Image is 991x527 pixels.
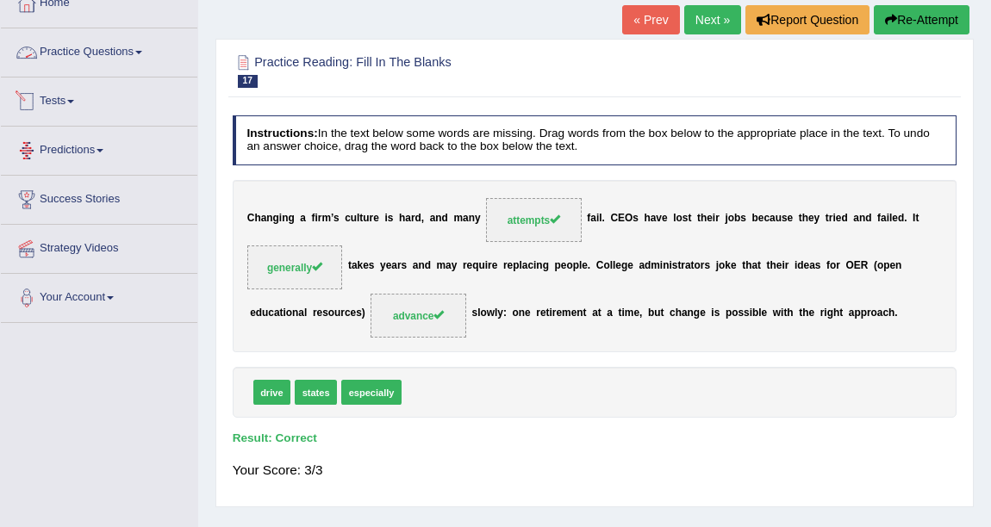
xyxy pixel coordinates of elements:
[508,214,561,226] span: attempts
[348,259,352,271] b: t
[895,259,901,271] b: n
[267,262,322,274] span: generally
[776,212,782,224] b: u
[485,259,488,271] b: i
[513,307,519,319] b: o
[425,259,431,271] b: d
[795,259,797,271] b: i
[752,307,758,319] b: b
[430,212,436,224] b: a
[1,28,197,71] a: Practice Questions
[781,307,783,319] b: i
[370,212,374,224] b: r
[357,212,359,224] b: l
[829,212,833,224] b: r
[615,259,621,271] b: e
[536,307,540,319] b: r
[740,212,746,224] b: s
[261,212,267,224] b: a
[715,212,720,224] b: r
[725,259,731,271] b: k
[475,212,481,224] b: y
[676,307,682,319] b: h
[660,259,663,271] b: i
[738,307,744,319] b: s
[247,212,255,224] b: C
[688,212,691,224] b: t
[656,212,662,224] b: v
[725,212,727,224] b: j
[315,212,318,224] b: i
[556,307,562,319] b: e
[633,307,639,319] b: e
[592,307,598,319] b: a
[770,259,776,271] b: h
[871,307,877,319] b: o
[266,212,272,224] b: n
[579,259,582,271] b: l
[238,75,258,88] span: 17
[770,212,776,224] b: a
[750,307,752,319] b: i
[497,307,503,319] b: y
[804,259,810,271] b: e
[824,307,826,319] b: i
[877,212,881,224] b: f
[487,307,495,319] b: w
[603,259,609,271] b: o
[304,307,307,319] b: l
[607,307,613,319] b: a
[543,259,549,271] b: g
[697,212,701,224] b: t
[716,259,719,271] b: j
[802,307,808,319] b: h
[782,212,788,224] b: s
[256,307,262,319] b: d
[663,259,669,271] b: n
[508,259,514,271] b: e
[826,259,830,271] b: f
[820,307,825,319] b: r
[358,259,364,271] b: k
[742,259,745,271] b: t
[661,307,664,319] b: t
[298,307,304,319] b: a
[313,307,317,319] b: r
[694,307,700,319] b: g
[254,212,260,224] b: h
[654,307,660,319] b: u
[363,259,369,271] b: e
[695,259,701,271] b: o
[351,212,357,224] b: u
[321,212,331,224] b: m
[734,212,740,224] b: b
[322,307,328,319] b: s
[599,212,601,224] b: l
[691,259,695,271] b: t
[745,5,869,34] button: Report Question
[685,259,691,271] b: a
[728,212,734,224] b: o
[503,307,507,319] b: :
[639,259,645,271] b: a
[767,259,770,271] b: t
[758,212,764,224] b: e
[673,212,676,224] b: l
[371,294,466,338] span: Drop target
[274,307,280,319] b: a
[472,307,478,319] b: s
[492,259,498,271] b: e
[888,307,894,319] b: h
[437,259,446,271] b: m
[513,259,519,271] b: p
[788,212,794,224] b: e
[773,307,781,319] b: w
[836,259,840,271] b: r
[480,307,486,319] b: o
[797,259,803,271] b: d
[809,259,815,271] b: a
[540,307,546,319] b: e
[651,212,657,224] b: a
[645,259,651,271] b: d
[648,307,654,319] b: b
